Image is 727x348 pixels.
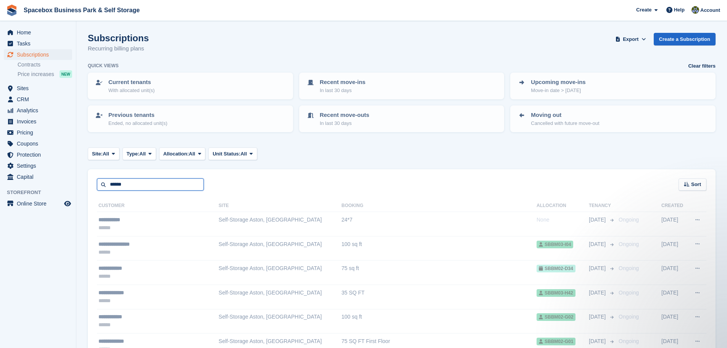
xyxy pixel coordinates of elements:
span: Storefront [7,189,76,196]
a: menu [4,105,72,116]
span: Protection [17,149,63,160]
p: Previous tenants [108,111,168,120]
span: Coupons [17,138,63,149]
span: Create [636,6,651,14]
a: Current tenants With allocated unit(s) [89,73,292,99]
a: menu [4,27,72,38]
span: CRM [17,94,63,105]
p: Upcoming move-ins [531,78,585,87]
a: menu [4,138,72,149]
p: Current tenants [108,78,155,87]
img: sahil [692,6,699,14]
a: menu [4,38,72,49]
span: Pricing [17,127,63,138]
p: Moving out [531,111,599,120]
a: menu [4,198,72,209]
img: stora-icon-8386f47178a22dfd0bd8f6a31ec36ba5ce8667c1dd55bd0f319d3a0aa187defe.svg [6,5,18,16]
a: menu [4,83,72,94]
h6: Quick views [88,62,119,69]
div: NEW [60,70,72,78]
a: menu [4,172,72,182]
a: menu [4,49,72,60]
p: Recent move-ins [320,78,366,87]
span: Invoices [17,116,63,127]
span: Export [623,36,638,43]
a: Contracts [18,61,72,68]
a: Recent move-ins In last 30 days [300,73,504,99]
a: Previous tenants Ended, no allocated unit(s) [89,106,292,131]
p: With allocated unit(s) [108,87,155,94]
p: Recent move-outs [320,111,369,120]
a: Clear filters [688,62,716,70]
a: menu [4,94,72,105]
p: Cancelled with future move-out [531,120,599,127]
span: Tasks [17,38,63,49]
a: Preview store [63,199,72,208]
h1: Subscriptions [88,33,149,43]
a: Moving out Cancelled with future move-out [511,106,715,131]
span: Settings [17,160,63,171]
a: menu [4,127,72,138]
a: menu [4,160,72,171]
span: Price increases [18,71,54,78]
p: Ended, no allocated unit(s) [108,120,168,127]
p: In last 30 days [320,120,369,127]
span: Online Store [17,198,63,209]
span: Help [674,6,685,14]
a: Create a Subscription [654,33,716,45]
p: Move-in date > [DATE] [531,87,585,94]
p: In last 30 days [320,87,366,94]
a: menu [4,116,72,127]
a: Price increases NEW [18,70,72,78]
span: Home [17,27,63,38]
span: Capital [17,172,63,182]
span: Subscriptions [17,49,63,60]
a: Recent move-outs In last 30 days [300,106,504,131]
button: Export [614,33,648,45]
span: Sites [17,83,63,94]
a: Spacebox Business Park & Self Storage [21,4,143,16]
span: Account [700,6,720,14]
span: Analytics [17,105,63,116]
a: menu [4,149,72,160]
p: Recurring billing plans [88,44,149,53]
a: Upcoming move-ins Move-in date > [DATE] [511,73,715,99]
